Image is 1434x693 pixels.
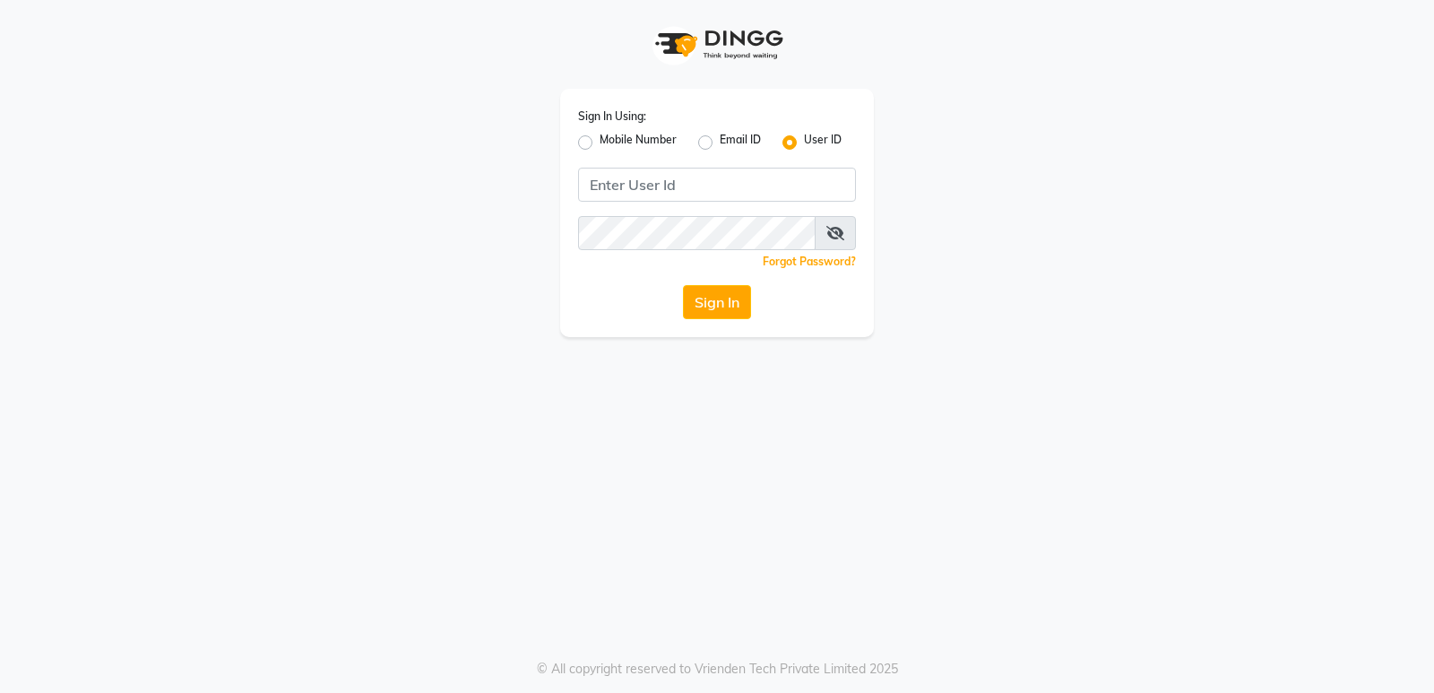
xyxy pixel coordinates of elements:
label: User ID [804,132,842,153]
label: Mobile Number [600,132,677,153]
button: Sign In [683,285,751,319]
input: Username [578,168,856,202]
label: Sign In Using: [578,108,646,125]
img: logo1.svg [645,18,789,71]
label: Email ID [720,132,761,153]
input: Username [578,216,816,250]
a: Forgot Password? [763,255,856,268]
